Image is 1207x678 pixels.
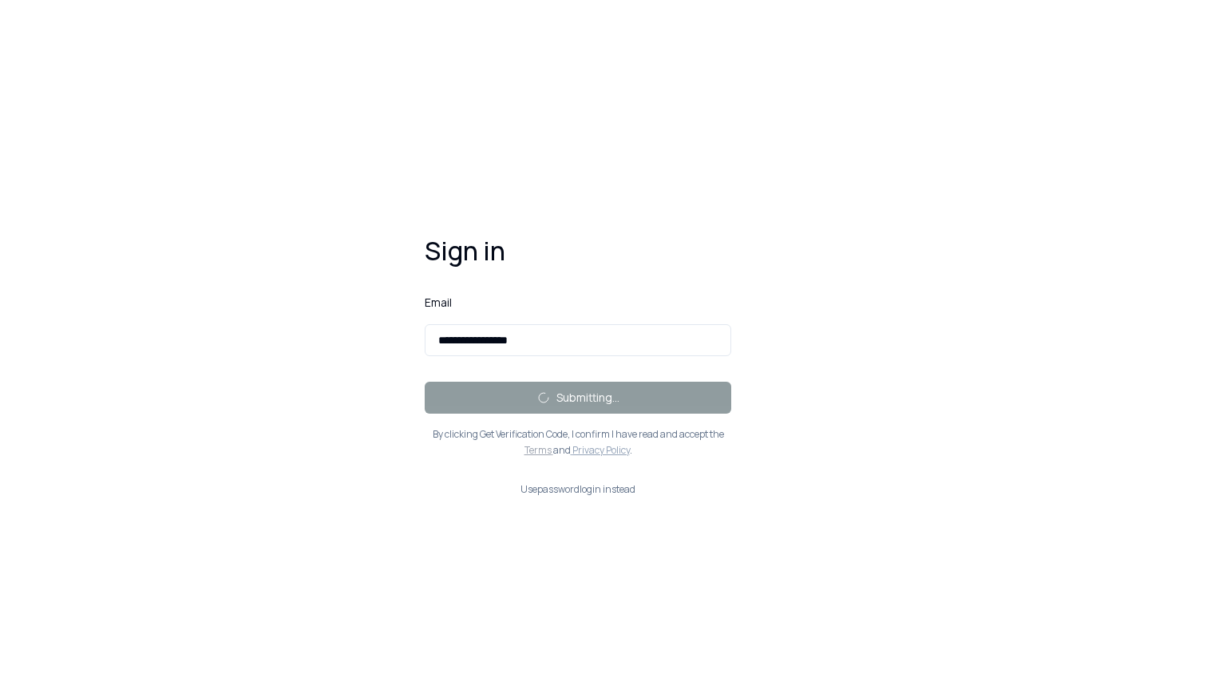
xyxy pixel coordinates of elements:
h1: Sign in [425,233,731,268]
a: Terms [524,443,553,457]
button: Usepasswordlogin instead [425,483,731,496]
label: Email [425,294,731,311]
a: Privacy Policy [571,443,630,457]
p: By clicking Get Verification Code , I confirm I have read and accept the and . [425,426,731,458]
